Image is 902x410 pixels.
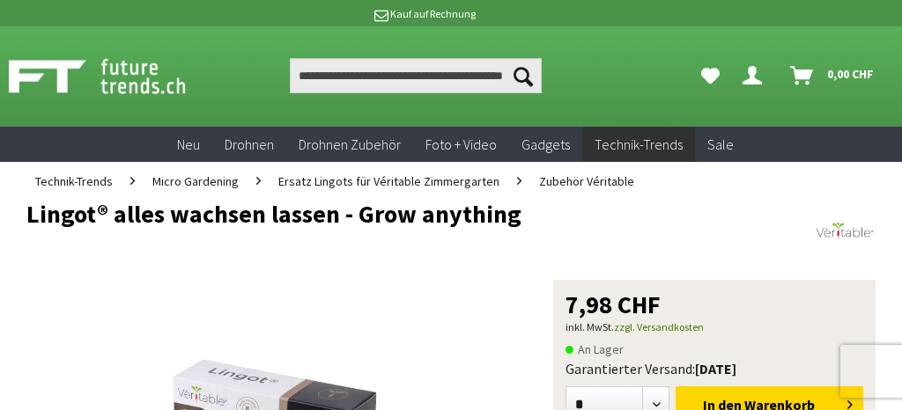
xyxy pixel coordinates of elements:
span: Drohnen Zubehör [299,135,401,153]
button: Suchen [505,58,542,93]
a: Meine Favoriten [692,58,728,93]
div: Garantierter Versand: [566,360,863,377]
span: Ersatz Lingots für Véritable Zimmergarten [278,173,499,189]
span: An Lager [566,339,624,360]
span: Zubehör Véritable [539,173,634,189]
a: Shop Futuretrends - zur Startseite wechseln [9,55,224,99]
span: 7,98 CHF [566,292,661,317]
a: Zubehör Véritable [530,162,643,201]
a: Warenkorb [783,58,883,93]
a: Technik-Trends [582,127,695,163]
img: Shop Futuretrends - zur Startseite wechseln [9,55,224,98]
img: Véritable® [814,201,876,262]
h1: Lingot® alles wachsen lassen - Grow anything [26,201,706,227]
a: Ersatz Lingots für Véritable Zimmergarten [270,162,508,201]
span: Sale [707,135,734,153]
span: Technik-Trends [595,135,683,153]
a: Technik-Trends [26,162,122,201]
a: Neu [165,127,212,163]
a: Drohnen Zubehör [286,127,413,163]
a: Foto + Video [413,127,509,163]
b: [DATE] [695,360,736,377]
a: Micro Gardening [144,162,248,201]
span: Foto + Video [425,135,497,153]
span: 0,00 CHF [827,60,874,88]
a: Drohnen [212,127,286,163]
a: Dein Konto [736,58,776,93]
span: Drohnen [225,135,274,153]
a: zzgl. Versandkosten [614,320,704,333]
p: inkl. MwSt. [566,317,863,338]
span: Micro Gardening [152,173,239,189]
span: Gadgets [521,135,570,153]
a: Gadgets [509,127,582,163]
input: Produkt, Marke, Kategorie, EAN, Artikelnummer… [290,58,543,93]
span: Technik-Trends [35,173,113,189]
a: Sale [695,127,746,163]
span: Neu [177,135,200,153]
